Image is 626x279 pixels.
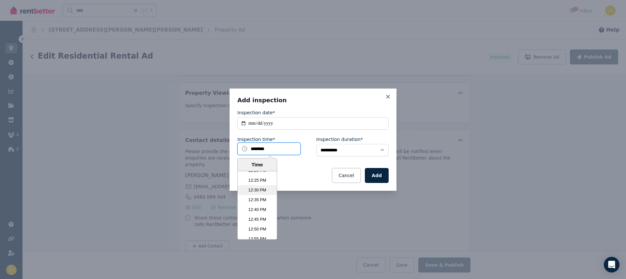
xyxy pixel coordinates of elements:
[238,224,277,234] li: 12:50 PM
[332,168,361,183] button: Cancel
[237,109,275,116] label: Inspection date*
[238,215,277,224] li: 12:45 PM
[238,171,277,239] ul: Time
[237,136,275,143] label: Inspection time*
[238,234,277,244] li: 12:55 PM
[365,168,389,183] button: Add
[316,136,363,143] label: Inspection duration*
[238,185,277,195] li: 12:30 PM
[238,195,277,205] li: 12:35 PM
[604,257,619,272] div: Open Intercom Messenger
[239,161,275,169] div: Time
[238,205,277,215] li: 12:40 PM
[237,96,389,104] h3: Add inspection
[238,175,277,185] li: 12:25 PM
